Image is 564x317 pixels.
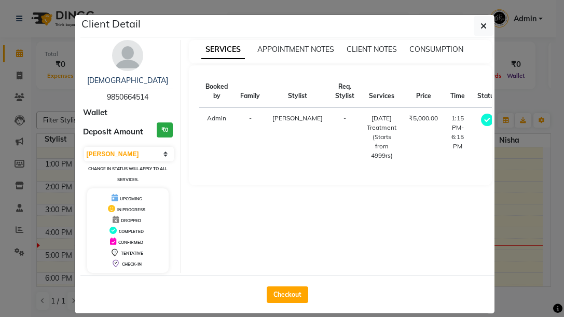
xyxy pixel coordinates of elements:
span: 9850664514 [107,92,148,102]
td: - [234,107,266,167]
td: - [329,107,361,167]
span: COMPLETED [119,229,144,234]
span: [PERSON_NAME] [272,114,323,122]
span: IN PROGRESS [117,207,145,212]
span: Wallet [83,107,107,119]
th: Time [444,76,471,107]
th: Booked by [199,76,234,107]
span: DROPPED [121,218,141,223]
th: Stylist [266,76,329,107]
span: CONSUMPTION [409,45,463,54]
span: SERVICES [201,40,245,59]
h3: ₹0 [157,122,173,137]
span: CONFIRMED [118,240,143,245]
th: Req. Stylist [329,76,361,107]
th: Status [471,76,503,107]
small: Change in status will apply to all services. [88,166,167,182]
span: Deposit Amount [83,126,143,138]
a: [DEMOGRAPHIC_DATA] [87,76,168,85]
span: CHECK-IN [122,261,142,267]
img: avatar [112,40,143,71]
h5: Client Detail [81,16,141,32]
span: CLIENT NOTES [347,45,397,54]
span: UPCOMING [120,196,142,201]
th: Price [403,76,444,107]
div: [DATE] Treatment (Starts from 4999rs) [367,114,396,160]
span: APPOINTMENT NOTES [257,45,334,54]
td: 1:15 PM-6:15 PM [444,107,471,167]
button: Checkout [267,286,308,303]
th: Family [234,76,266,107]
td: Admin [199,107,234,167]
div: ₹5,000.00 [409,114,438,123]
th: Services [361,76,403,107]
span: TENTATIVE [121,251,143,256]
